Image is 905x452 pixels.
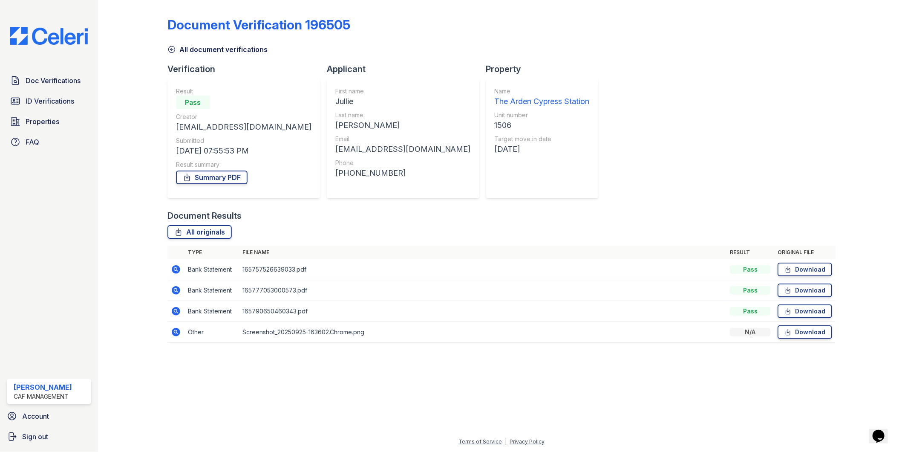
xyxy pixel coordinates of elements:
[778,263,832,276] a: Download
[3,27,95,45] img: CE_Logo_Blue-a8612792a0a2168367f1c8372b55b34899dd931a85d93a1a3d3e32e68fde9ad4.png
[3,408,95,425] a: Account
[335,96,471,107] div: Jullie
[7,72,91,89] a: Doc Verifications
[184,301,239,322] td: Bank Statement
[495,111,590,119] div: Unit number
[510,438,545,445] a: Privacy Policy
[335,159,471,167] div: Phone
[22,432,48,442] span: Sign out
[239,301,727,322] td: 165790650460343.pdf
[26,116,59,127] span: Properties
[495,143,590,155] div: [DATE]
[730,286,771,295] div: Pass
[726,246,774,259] th: Result
[26,137,39,147] span: FAQ
[869,418,896,443] iframe: chat widget
[176,145,311,157] div: [DATE] 07:55:53 PM
[176,113,311,121] div: Creator
[176,136,311,145] div: Submitted
[239,259,727,280] td: 165757526639033.pdf
[495,135,590,143] div: Target move in date
[184,259,239,280] td: Bank Statement
[335,87,471,96] div: First name
[730,328,771,336] div: N/A
[335,135,471,143] div: Email
[505,438,507,445] div: |
[327,63,486,75] div: Applicant
[495,87,590,107] a: Name The Arden Cypress Station
[167,63,327,75] div: Verification
[495,119,590,131] div: 1506
[458,438,502,445] a: Terms of Service
[26,75,81,86] span: Doc Verifications
[335,119,471,131] div: [PERSON_NAME]
[176,96,210,109] div: Pass
[730,265,771,274] div: Pass
[778,325,832,339] a: Download
[495,96,590,107] div: The Arden Cypress Station
[176,87,311,96] div: Result
[7,133,91,151] a: FAQ
[486,63,605,75] div: Property
[184,322,239,343] td: Other
[14,382,72,392] div: [PERSON_NAME]
[26,96,74,106] span: ID Verifications
[239,280,727,301] td: 165777053000573.pdf
[335,111,471,119] div: Last name
[778,284,832,297] a: Download
[14,392,72,401] div: CAF Management
[335,143,471,155] div: [EMAIL_ADDRESS][DOMAIN_NAME]
[184,280,239,301] td: Bank Statement
[167,210,242,222] div: Document Results
[774,246,836,259] th: Original file
[495,87,590,96] div: Name
[167,44,268,55] a: All document verifications
[184,246,239,259] th: Type
[335,167,471,179] div: [PHONE_NUMBER]
[730,307,771,316] div: Pass
[3,428,95,445] a: Sign out
[7,93,91,110] a: ID Verifications
[239,246,727,259] th: File name
[176,160,311,169] div: Result summary
[7,113,91,130] a: Properties
[167,17,350,32] div: Document Verification 196505
[167,225,232,239] a: All originals
[778,304,832,318] a: Download
[22,411,49,421] span: Account
[176,171,248,184] a: Summary PDF
[176,121,311,133] div: [EMAIL_ADDRESS][DOMAIN_NAME]
[239,322,727,343] td: Screenshot_20250925-163602.Chrome.png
